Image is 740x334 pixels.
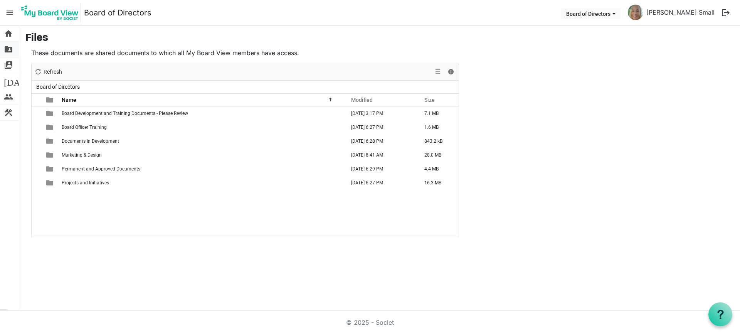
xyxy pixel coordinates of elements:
a: My Board View Logo [19,3,84,22]
td: checkbox [32,120,42,134]
button: Details [446,67,456,77]
td: 16.3 MB is template cell column header Size [416,176,459,190]
td: checkbox [32,134,42,148]
span: folder_shared [4,42,13,57]
td: September 15, 2025 3:17 PM column header Modified [343,106,416,120]
td: Permanent and Approved Documents is template cell column header Name [59,162,343,176]
span: Board Officer Training [62,125,107,130]
button: logout [718,5,734,21]
span: [DATE] [4,73,34,89]
td: checkbox [32,148,42,162]
span: construction [4,105,13,120]
p: These documents are shared documents to which all My Board View members have access. [31,48,459,57]
h3: Files [25,32,734,45]
td: is template cell column header type [42,120,59,134]
td: is template cell column header type [42,176,59,190]
span: people [4,89,13,105]
td: September 09, 2025 8:41 AM column header Modified [343,148,416,162]
td: 1.6 MB is template cell column header Size [416,120,459,134]
span: menu [2,5,17,20]
td: September 15, 2025 6:29 PM column header Modified [343,162,416,176]
a: © 2025 - Societ [346,319,394,326]
td: 4.4 MB is template cell column header Size [416,162,459,176]
td: Documents in Development is template cell column header Name [59,134,343,148]
td: Marketing & Design is template cell column header Name [59,148,343,162]
td: September 15, 2025 6:27 PM column header Modified [343,176,416,190]
td: Board Development and Training Documents - Please Review is template cell column header Name [59,106,343,120]
td: September 15, 2025 6:27 PM column header Modified [343,120,416,134]
a: [PERSON_NAME] Small [643,5,718,20]
span: Modified [351,97,373,103]
button: Board of Directors dropdownbutton [561,8,621,19]
td: 843.2 kB is template cell column header Size [416,134,459,148]
img: My Board View Logo [19,3,81,22]
td: Board Officer Training is template cell column header Name [59,120,343,134]
a: Board of Directors [84,5,151,20]
td: Projects and Initiatives is template cell column header Name [59,176,343,190]
span: Board Development and Training Documents - Please Review [62,111,188,116]
div: Refresh [32,64,65,80]
span: home [4,26,13,41]
div: Details [444,64,457,80]
div: View [431,64,444,80]
span: Name [62,97,76,103]
img: imMjNJOqU8BXnO3Mo6MguZt_O7nQvWYIQ1eWC-1uuWXV9HdF0Rw3tXURKgNLYZJwx-Bo73Zsuyx9_wrtOwLJow_thumb.png [628,5,643,20]
span: Marketing & Design [62,152,102,158]
span: Projects and Initiatives [62,180,109,186]
td: is template cell column header type [42,148,59,162]
td: 7.1 MB is template cell column header Size [416,106,459,120]
span: switch_account [4,57,13,73]
span: Refresh [43,67,63,77]
td: checkbox [32,106,42,120]
td: checkbox [32,176,42,190]
td: 28.0 MB is template cell column header Size [416,148,459,162]
td: is template cell column header type [42,134,59,148]
td: September 15, 2025 6:28 PM column header Modified [343,134,416,148]
span: Size [424,97,435,103]
button: Refresh [33,67,64,77]
td: is template cell column header type [42,106,59,120]
span: Board of Directors [35,82,81,92]
td: checkbox [32,162,42,176]
span: Permanent and Approved Documents [62,166,140,172]
span: Documents in Development [62,138,119,144]
td: is template cell column header type [42,162,59,176]
button: View dropdownbutton [433,67,442,77]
